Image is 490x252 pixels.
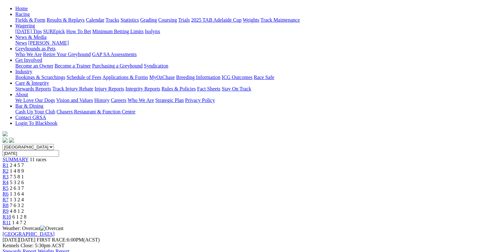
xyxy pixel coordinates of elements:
span: R4 [3,180,9,185]
span: 6:00PM(ACST) [37,237,100,242]
div: Get Involved [15,63,483,69]
a: Grading [140,17,157,23]
a: Fact Sheets [197,86,220,91]
div: Industry [15,75,483,80]
img: twitter.svg [9,138,14,143]
a: Login To Blackbook [15,120,57,126]
a: Schedule of Fees [66,75,101,80]
a: R6 [3,191,9,197]
a: Wagering [15,23,35,28]
input: Select date [3,150,59,157]
a: Coursing [158,17,177,23]
a: Chasers Restaurant & Function Centre [56,109,135,114]
span: Weather: Overcast [3,226,63,231]
a: Get Involved [15,57,42,63]
a: Track Maintenance [261,17,300,23]
a: News [15,40,27,46]
a: Become a Trainer [55,63,91,68]
a: 2025 TAB Adelaide Cup [191,17,241,23]
div: Bar & Dining [15,109,483,115]
a: [GEOGRAPHIC_DATA] [3,231,55,237]
a: Applications & Forms [102,75,148,80]
a: Stay On Track [222,86,251,91]
a: History [94,97,109,103]
a: R7 [3,197,9,202]
a: Weights [243,17,259,23]
a: Breeding Information [176,75,220,80]
span: 6 1 2 8 [12,214,26,220]
a: Integrity Reports [125,86,160,91]
span: 1 4 7 2 [12,220,26,225]
span: 2 6 3 7 [10,185,24,191]
span: R8 [3,203,9,208]
span: 4 8 1 2 [10,208,24,214]
a: Purchasing a Greyhound [92,63,143,68]
a: Privacy Policy [185,97,215,103]
div: News & Media [15,40,483,46]
a: Contact GRSA [15,115,46,120]
span: 7 6 3 2 [10,203,24,208]
a: Minimum Betting Limits [92,29,144,34]
a: Statistics [121,17,139,23]
a: Industry [15,69,32,74]
a: Retire Your Greyhound [43,52,91,57]
a: R9 [3,208,9,214]
span: [DATE] [3,237,19,242]
a: About [15,92,28,97]
div: Wagering [15,29,483,34]
a: R10 [3,214,11,220]
a: Become an Owner [15,63,53,68]
a: News & Media [15,34,47,40]
a: Careers [111,97,126,103]
span: R5 [3,185,9,191]
a: How To Bet [66,29,91,34]
a: SUMMARY [3,157,28,162]
span: [DATE] [3,237,35,242]
a: Bar & Dining [15,103,43,109]
a: Tracks [106,17,119,23]
a: Fields & Form [15,17,45,23]
span: 11 races [30,157,46,162]
div: Greyhounds as Pets [15,52,483,57]
a: Track Injury Rebate [52,86,93,91]
div: Care & Integrity [15,86,483,92]
a: R3 [3,174,9,179]
a: We Love Our Dogs [15,97,55,103]
span: 2 4 5 7 [10,162,24,168]
img: logo-grsa-white.png [3,131,8,136]
div: Kennels Close: 5:30pm ACST [3,243,483,248]
a: SUREpick [43,29,65,34]
a: Bookings & Scratchings [15,75,65,80]
a: Greyhounds as Pets [15,46,56,51]
a: Home [15,6,28,11]
span: 7 5 8 1 [10,174,24,179]
a: Racing [15,11,30,17]
span: FIRST RACE: [37,237,67,242]
a: Calendar [86,17,104,23]
a: Who We Are [128,97,154,103]
a: Stewards Reports [15,86,51,91]
a: R11 [3,220,11,225]
a: [DATE] Tips [15,29,42,34]
a: Strategic Plan [155,97,184,103]
a: Vision and Values [56,97,93,103]
span: 1 3 2 4 [10,197,24,202]
div: Racing [15,17,483,23]
a: Cash Up Your Club [15,109,55,114]
span: 5 3 2 6 [10,180,24,185]
a: MyOzChase [149,75,175,80]
a: Who We Are [15,52,42,57]
a: [PERSON_NAME] [28,40,69,46]
a: Care & Integrity [15,80,49,86]
a: Isolynx [145,29,160,34]
a: Trials [178,17,190,23]
span: R2 [3,168,9,174]
a: Syndication [144,63,168,68]
div: About [15,97,483,103]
